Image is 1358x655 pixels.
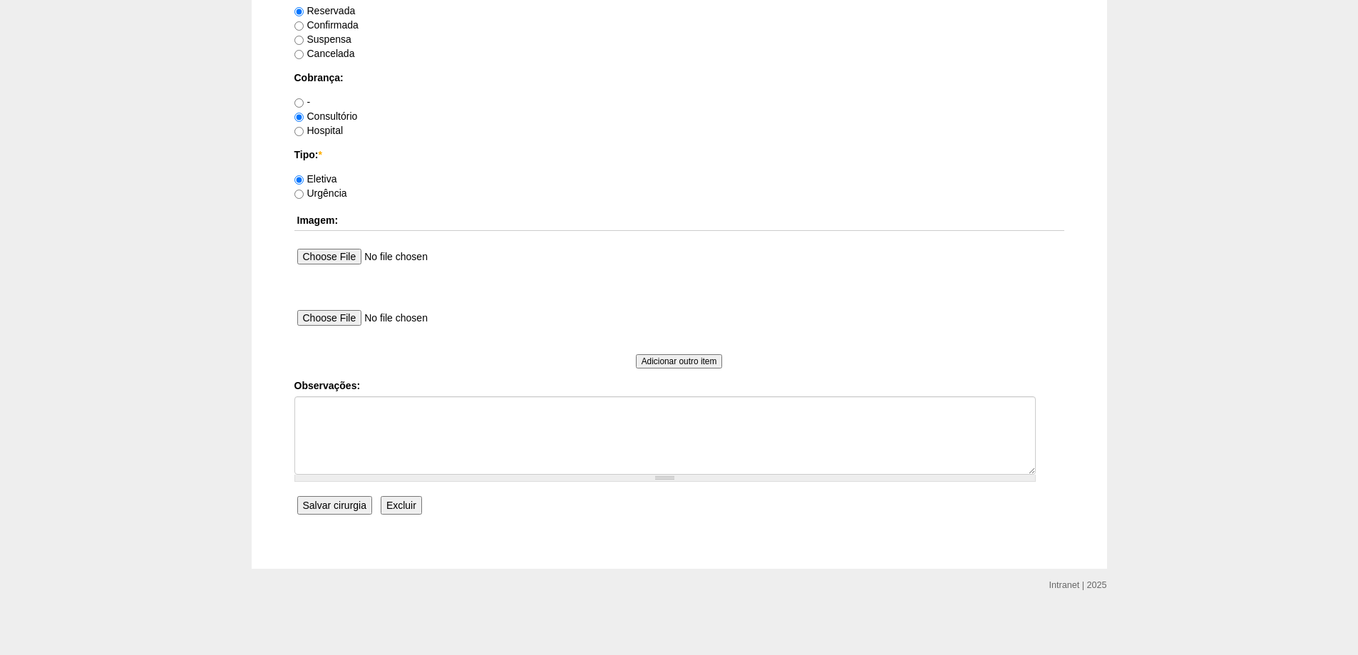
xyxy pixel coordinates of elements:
label: Tipo: [294,148,1064,162]
input: Salvar cirurgia [297,496,372,515]
label: Eletiva [294,173,337,185]
label: Confirmada [294,19,359,31]
label: Reservada [294,5,356,16]
input: Consultório [294,113,304,122]
input: Eletiva [294,175,304,185]
span: Este campo é obrigatório. [318,149,322,160]
label: Cancelada [294,48,355,59]
input: Reservada [294,7,304,16]
label: Suspensa [294,33,351,45]
input: Excluir [381,496,422,515]
label: Cobrança: [294,71,1064,85]
label: Hospital [294,125,344,136]
label: - [294,96,311,108]
div: Intranet | 2025 [1049,578,1107,592]
label: Observações: [294,378,1064,393]
label: Urgência [294,187,347,199]
input: - [294,98,304,108]
input: Hospital [294,127,304,136]
input: Urgência [294,190,304,199]
label: Consultório [294,110,358,122]
input: Confirmada [294,21,304,31]
input: Suspensa [294,36,304,45]
th: Imagem: [294,210,1064,231]
input: Adicionar outro item [636,354,723,368]
input: Cancelada [294,50,304,59]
